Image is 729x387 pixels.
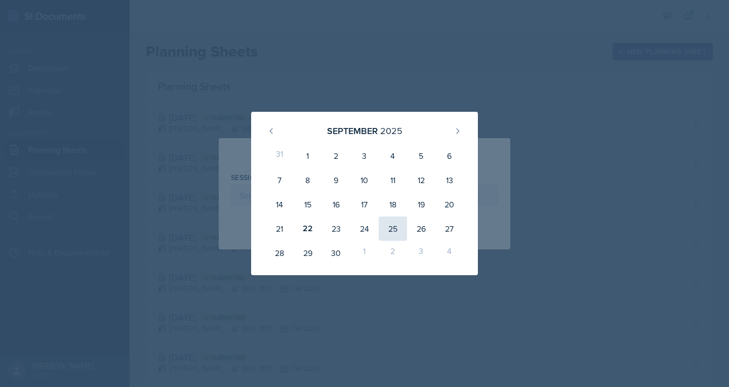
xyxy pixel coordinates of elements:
div: 13 [435,168,464,192]
div: 2025 [380,124,402,138]
div: 3 [407,241,435,265]
div: 9 [322,168,350,192]
div: 3 [350,144,379,168]
div: 19 [407,192,435,217]
div: September [327,124,378,138]
div: 25 [379,217,407,241]
div: 28 [265,241,294,265]
div: 24 [350,217,379,241]
div: 8 [294,168,322,192]
div: 17 [350,192,379,217]
div: 27 [435,217,464,241]
div: 20 [435,192,464,217]
div: 15 [294,192,322,217]
div: 6 [435,144,464,168]
div: 23 [322,217,350,241]
div: 2 [379,241,407,265]
div: 21 [265,217,294,241]
div: 14 [265,192,294,217]
div: 10 [350,168,379,192]
div: 29 [294,241,322,265]
div: 11 [379,168,407,192]
div: 4 [379,144,407,168]
div: 1 [294,144,322,168]
div: 30 [322,241,350,265]
div: 4 [435,241,464,265]
div: 31 [265,144,294,168]
div: 12 [407,168,435,192]
div: 2 [322,144,350,168]
div: 22 [294,217,322,241]
div: 26 [407,217,435,241]
div: 16 [322,192,350,217]
div: 18 [379,192,407,217]
div: 1 [350,241,379,265]
div: 7 [265,168,294,192]
div: 5 [407,144,435,168]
